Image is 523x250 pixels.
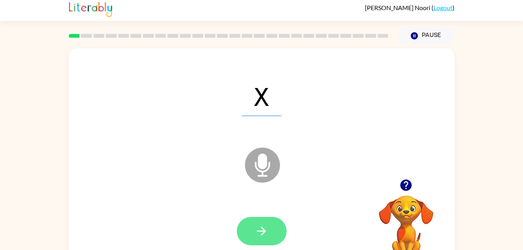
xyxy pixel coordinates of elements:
span: [PERSON_NAME] Noori [365,4,431,11]
a: Logout [433,4,453,11]
span: X [242,76,282,116]
button: Pause [398,27,454,45]
div: ( ) [365,4,454,11]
